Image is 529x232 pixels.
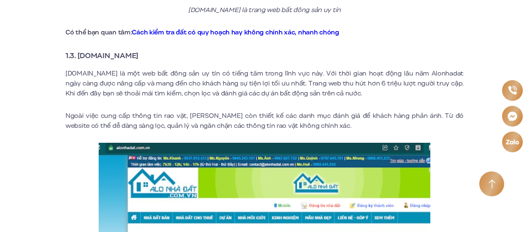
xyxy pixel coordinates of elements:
[507,111,517,121] img: Messenger icon
[66,28,339,37] strong: Có thể bạn quan tâm:
[66,68,463,98] p: [DOMAIN_NAME] là một web bất đông sản uy tín có tiếng tăm trong lĩnh vực này. Với thời gian hoạt ...
[66,50,138,61] strong: 1.3. [DOMAIN_NAME]
[132,28,339,37] a: Cách kiểm tra đất có quy hoạch hay không chính xác, nhanh chóng
[66,111,463,131] p: Ngoài việc cung cấp thông tin rao vặt, [PERSON_NAME] còn thiết kế các danh mục đánh giá để khách ...
[505,139,519,144] img: Zalo icon
[508,86,517,95] img: Phone icon
[488,179,495,189] img: Arrow icon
